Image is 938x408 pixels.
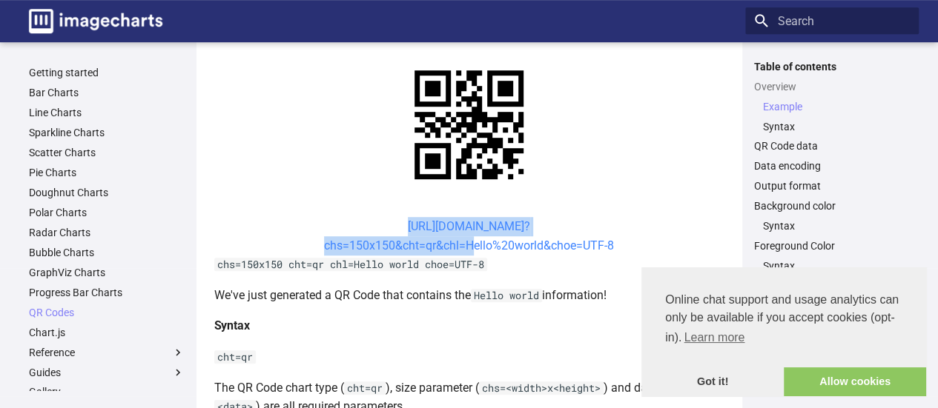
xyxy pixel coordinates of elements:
nav: Table of contents [745,60,919,293]
a: Foreground Color [754,239,910,253]
a: QR Code data [754,139,910,153]
nav: Foreground Color [754,259,910,272]
code: Hello world [471,289,542,302]
a: [URL][DOMAIN_NAME]?chs=150x150&cht=qr&chl=Hello%20world&choe=UTF-8 [324,219,614,253]
a: dismiss cookie message [641,367,784,397]
a: Syntax [763,120,910,133]
a: learn more about cookies [681,327,747,349]
a: Example [763,100,910,113]
code: chs=<width>x<height> [479,381,604,395]
a: GraphViz Charts [29,266,185,279]
a: Pie Charts [29,166,185,179]
a: Scatter Charts [29,146,185,159]
a: Output format [754,179,910,193]
a: Data encoding [754,159,910,173]
code: cht=qr [214,350,256,364]
a: Polar Charts [29,206,185,219]
a: Getting started [29,66,185,79]
label: Reference [29,346,185,359]
a: Syntax [763,219,910,233]
a: allow cookies [784,367,926,397]
code: cht=qr [344,381,386,395]
a: Bar Charts [29,86,185,99]
img: logo [29,9,162,33]
a: Radar Charts [29,226,185,239]
a: Gallery [29,385,185,398]
img: chart [389,44,549,205]
a: QR Codes [29,306,185,319]
span: Online chat support and usage analytics can only be available if you accept cookies (opt-in). [665,291,902,349]
a: Progress Bar Charts [29,286,185,299]
a: Background color [754,199,910,213]
p: We've just generated a QR Code that contains the information! [214,286,724,305]
input: Search [745,7,919,34]
a: Overview [754,80,910,93]
nav: Overview [754,100,910,133]
label: Guides [29,366,185,379]
a: Image-Charts documentation [23,3,168,39]
nav: Background color [754,219,910,233]
a: Chart.js [29,326,185,339]
a: Bubble Charts [29,246,185,259]
h4: Syntax [214,316,724,335]
a: Sparkline Charts [29,126,185,139]
a: Line Charts [29,106,185,119]
code: chs=150x150 cht=qr chl=Hello world choe=UTF-8 [214,258,487,271]
label: Table of contents [745,60,919,73]
a: Syntax [763,259,910,272]
a: Doughnut Charts [29,186,185,199]
div: cookieconsent [641,267,926,396]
